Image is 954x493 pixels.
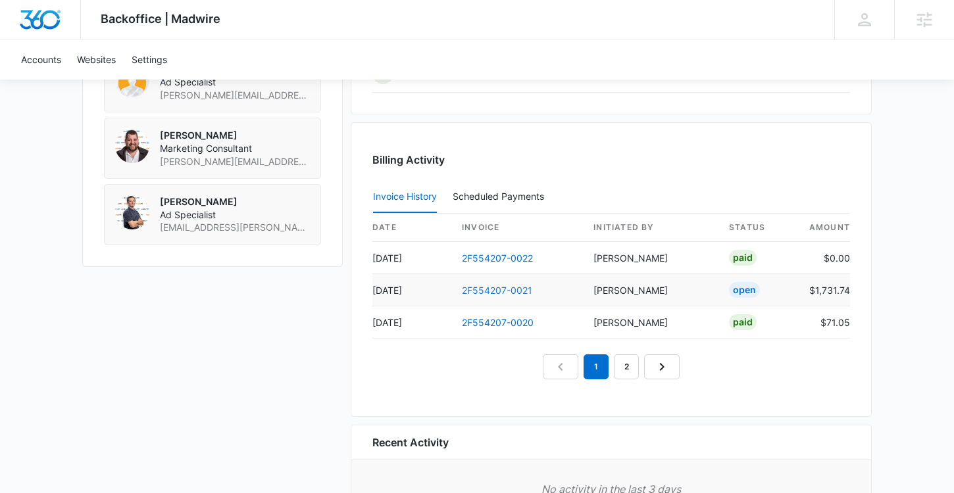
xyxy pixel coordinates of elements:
h3: Billing Activity [372,152,850,168]
td: [PERSON_NAME] [583,274,718,306]
td: [DATE] [372,306,451,339]
td: [PERSON_NAME] [583,242,718,274]
th: Initiated By [583,214,718,242]
a: Next Page [644,354,680,379]
a: Settings [124,39,175,80]
nav: Pagination [543,354,680,379]
em: 1 [584,354,609,379]
button: Invoice History [373,181,437,213]
p: [PERSON_NAME] [160,195,310,208]
span: Ad Specialist [160,76,310,89]
td: $1,731.74 [797,274,850,306]
th: invoice [451,214,583,242]
th: date [372,214,451,242]
span: Ad Specialist [160,208,310,222]
a: 2F554207-0020 [462,317,534,328]
p: [PERSON_NAME] [160,129,310,142]
a: Accounts [13,39,69,80]
a: Websites [69,39,124,80]
a: 2F554207-0022 [462,252,533,264]
img: Chase Hawkinson [115,195,149,229]
div: Paid [729,314,757,330]
img: kyl Davis [115,63,149,97]
h6: Recent Activity [372,434,449,450]
span: Marketing Consultant [160,142,310,155]
div: Open [729,282,760,298]
span: [EMAIL_ADDRESS][PERSON_NAME][DOMAIN_NAME] [160,221,310,234]
td: [PERSON_NAME] [583,306,718,339]
div: Paid [729,250,757,266]
td: $71.05 [797,306,850,339]
span: Backoffice | Madwire [101,12,220,26]
span: [PERSON_NAME][EMAIL_ADDRESS][PERSON_NAME][DOMAIN_NAME] [160,155,310,168]
a: 2F554207-0021 [462,285,532,296]
div: Scheduled Payments [453,192,549,201]
span: [PERSON_NAME][EMAIL_ADDRESS][DOMAIN_NAME] [160,89,310,102]
a: Page 2 [614,354,639,379]
img: Dave Holzapfel [115,129,149,163]
th: amount [797,214,850,242]
td: [DATE] [372,274,451,306]
th: status [718,214,797,242]
td: [DATE] [372,242,451,274]
td: $0.00 [797,242,850,274]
